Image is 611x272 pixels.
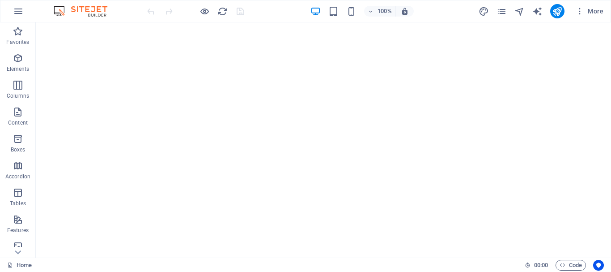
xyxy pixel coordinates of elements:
[552,6,562,17] i: Publish
[11,146,25,153] p: Boxes
[51,6,119,17] img: Editor Logo
[550,4,564,18] button: publish
[525,260,548,271] h6: Session time
[364,6,396,17] button: 100%
[7,260,32,271] a: Click to cancel selection. Double-click to open Pages
[534,260,548,271] span: 00 00
[7,65,30,73] p: Elements
[514,6,525,17] button: navigator
[6,39,29,46] p: Favorites
[540,262,542,268] span: :
[532,6,543,17] i: AI Writer
[7,227,29,234] p: Features
[593,260,604,271] button: Usercentrics
[575,7,603,16] span: More
[401,7,409,15] i: On resize automatically adjust zoom level to fit chosen device.
[7,92,29,99] p: Columns
[496,6,507,17] button: pages
[479,6,489,17] button: design
[560,260,582,271] span: Code
[217,6,228,17] button: reload
[5,173,30,180] p: Accordion
[479,6,489,17] i: Design (Ctrl+Alt+Y)
[8,119,28,126] p: Content
[496,6,507,17] i: Pages (Ctrl+Alt+S)
[532,6,543,17] button: text_generator
[514,6,525,17] i: Navigator
[10,200,26,207] p: Tables
[556,260,586,271] button: Code
[199,6,210,17] button: Click here to leave preview mode and continue editing
[572,4,607,18] button: More
[217,6,228,17] i: Reload page
[378,6,392,17] h6: 100%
